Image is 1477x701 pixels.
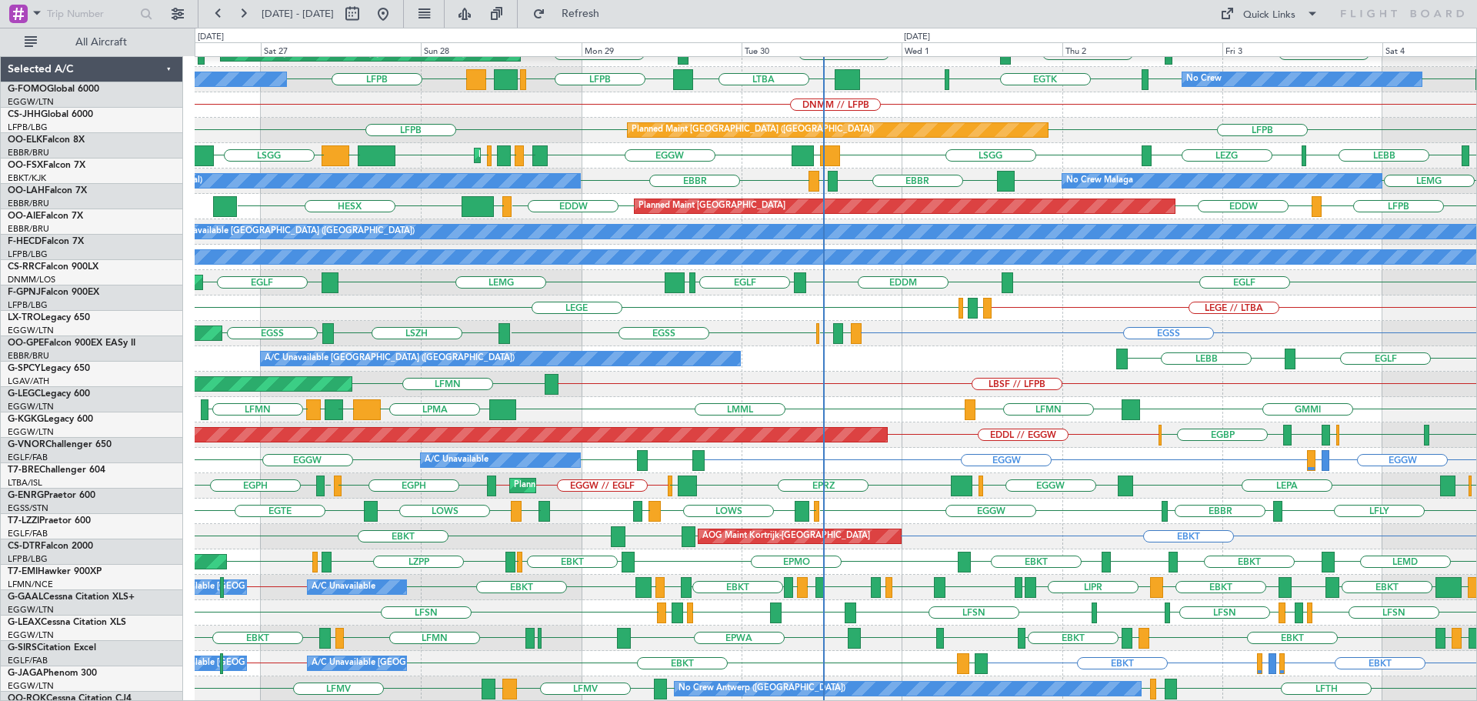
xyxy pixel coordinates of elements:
div: Tue 30 [742,42,902,56]
div: A/C Unavailable [GEOGRAPHIC_DATA] ([GEOGRAPHIC_DATA]) [265,347,515,370]
div: A/C Unavailable [425,449,488,472]
span: OO-LAH [8,186,45,195]
input: Trip Number [47,2,135,25]
div: [DATE] [198,31,224,44]
a: EBBR/BRU [8,223,49,235]
a: EBBR/BRU [8,147,49,159]
div: Mon 29 [582,42,742,56]
div: Planned Maint [GEOGRAPHIC_DATA] ([GEOGRAPHIC_DATA]) [478,144,721,167]
span: G-KGKG [8,415,44,424]
button: Refresh [525,2,618,26]
a: G-FOMOGlobal 6000 [8,85,99,94]
a: G-SIRSCitation Excel [8,643,96,653]
a: CS-JHHGlobal 6000 [8,110,93,119]
a: EGGW/LTN [8,680,54,692]
a: EGLF/FAB [8,452,48,463]
button: Quick Links [1212,2,1326,26]
a: LTBA/ISL [8,477,42,489]
span: OO-FSX [8,161,43,170]
a: EGGW/LTN [8,604,54,616]
div: Fri 3 [1222,42,1382,56]
span: G-SPCY [8,364,41,373]
a: CS-DTRFalcon 2000 [8,542,93,551]
a: LFMN/NCE [8,579,53,590]
div: No Crew Malaga [1066,169,1133,192]
div: A/C Unavailable [312,576,375,599]
a: T7-EMIHawker 900XP [8,567,102,576]
div: Planned Maint [GEOGRAPHIC_DATA] ([GEOGRAPHIC_DATA]) [632,119,874,142]
span: OO-ELK [8,135,42,145]
button: All Aircraft [17,30,167,55]
a: OO-FSXFalcon 7X [8,161,85,170]
div: Quick Links [1243,8,1295,23]
span: G-GAAL [8,593,43,602]
span: G-VNOR [8,440,45,449]
a: OO-ELKFalcon 8X [8,135,85,145]
a: F-GPNJFalcon 900EX [8,288,99,297]
span: F-GPNJ [8,288,41,297]
span: OO-GPE [8,339,44,348]
a: G-LEGCLegacy 600 [8,389,90,399]
span: CS-DTR [8,542,41,551]
div: [DATE] [904,31,930,44]
a: EGGW/LTN [8,629,54,641]
a: EGGW/LTN [8,401,54,412]
div: Sun 28 [421,42,581,56]
span: [DATE] - [DATE] [262,7,334,21]
a: EBKT/KJK [8,172,46,184]
div: No Crew [1186,68,1222,91]
a: G-LEAXCessna Citation XLS [8,618,126,627]
div: A/C Unavailable [GEOGRAPHIC_DATA]-[GEOGRAPHIC_DATA] [312,652,557,675]
span: G-ENRG [8,491,44,500]
span: OO-AIE [8,212,41,221]
a: G-GAALCessna Citation XLS+ [8,593,135,602]
a: LGAV/ATH [8,376,49,387]
a: EGGW/LTN [8,426,54,438]
a: OO-LAHFalcon 7X [8,186,87,195]
a: EBBR/BRU [8,198,49,209]
a: LX-TROLegacy 650 [8,313,90,322]
a: LFPB/LBG [8,249,48,260]
a: G-SPCYLegacy 650 [8,364,90,373]
span: T7-EMI [8,567,38,576]
a: LFPB/LBG [8,299,48,311]
div: Wed 1 [902,42,1062,56]
span: CS-RRC [8,262,41,272]
a: EGLF/FAB [8,655,48,666]
a: CS-RRCFalcon 900LX [8,262,98,272]
a: EGLF/FAB [8,528,48,539]
a: T7-LZZIPraetor 600 [8,516,91,526]
span: G-LEGC [8,389,41,399]
a: EGGW/LTN [8,96,54,108]
span: F-HECD [8,237,42,246]
div: Planned Maint [GEOGRAPHIC_DATA] [638,195,785,218]
a: F-HECDFalcon 7X [8,237,84,246]
span: G-LEAX [8,618,41,627]
a: EGSS/STN [8,502,48,514]
div: Sat 27 [261,42,421,56]
a: DNMM/LOS [8,274,55,285]
div: Planned Maint [GEOGRAPHIC_DATA] ([GEOGRAPHIC_DATA]) [514,474,756,497]
span: T7-BRE [8,466,39,475]
a: G-VNORChallenger 650 [8,440,112,449]
div: AOG Maint Kortrijk-[GEOGRAPHIC_DATA] [702,525,870,548]
a: G-JAGAPhenom 300 [8,669,97,678]
span: G-JAGA [8,669,43,678]
a: LFPB/LBG [8,122,48,133]
div: No Crew Antwerp ([GEOGRAPHIC_DATA]) [678,677,845,700]
a: LFPB/LBG [8,553,48,565]
div: Thu 2 [1062,42,1222,56]
a: OO-GPEFalcon 900EX EASy II [8,339,135,348]
span: LX-TRO [8,313,41,322]
span: T7-LZZI [8,516,39,526]
span: G-FOMO [8,85,47,94]
span: CS-JHH [8,110,41,119]
a: T7-BREChallenger 604 [8,466,105,475]
a: EGGW/LTN [8,325,54,336]
span: Refresh [548,8,613,19]
span: G-SIRS [8,643,37,653]
a: G-KGKGLegacy 600 [8,415,93,424]
a: G-ENRGPraetor 600 [8,491,95,500]
span: All Aircraft [40,37,162,48]
a: EBBR/BRU [8,350,49,362]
